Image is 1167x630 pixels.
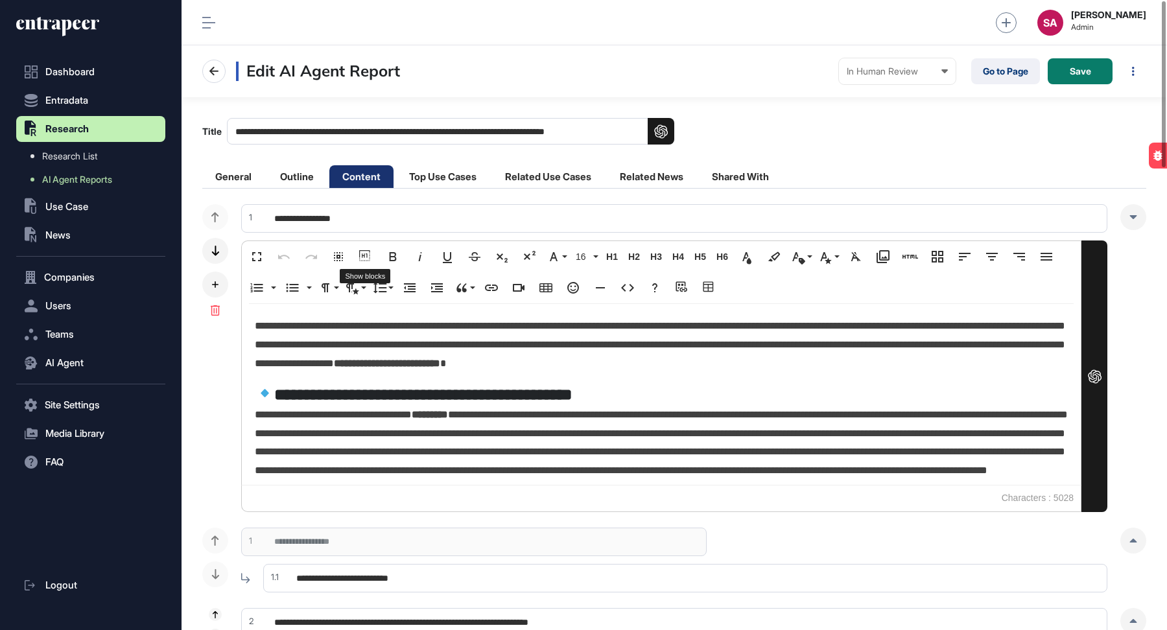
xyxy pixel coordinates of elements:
[690,251,710,262] span: H5
[16,87,165,113] button: Entradata
[1037,10,1063,36] button: SA
[980,244,1004,270] button: Align Center
[479,275,504,301] button: Insert Link (⌘K)
[16,350,165,376] button: AI Agent
[45,67,95,77] span: Dashboard
[697,275,722,301] button: Table Builder
[396,165,489,188] li: Top Use Cases
[23,145,165,168] a: Research List
[452,275,477,301] button: Quote
[925,244,950,270] button: Responsive Layout
[45,580,77,590] span: Logout
[45,230,71,240] span: News
[615,275,640,301] button: Code View
[267,275,277,301] button: Ordered List
[326,244,351,270] button: Select All
[202,165,265,188] li: General
[280,275,305,301] button: Unordered List
[16,59,165,85] a: Dashboard
[241,615,253,628] div: 2
[316,275,340,301] button: Paragraph Format
[1034,244,1059,270] button: Align Justify
[847,66,948,76] div: In Human Review
[573,251,593,262] span: 16
[45,95,88,106] span: Entradata
[624,251,644,262] span: H2
[642,275,667,301] button: Help (⌘/)
[16,194,165,220] button: Use Case
[898,244,923,270] button: Add HTML
[45,358,84,368] span: AI Agent
[227,118,674,145] input: Title
[241,211,252,224] div: 1
[45,202,88,212] span: Use Case
[971,58,1040,84] a: Go to Page
[871,244,895,270] button: Media Library
[16,321,165,347] button: Teams
[303,275,313,301] button: Unordered List
[343,275,368,301] button: Paragraph Style
[241,535,252,548] div: 1
[16,222,165,248] button: News
[23,168,165,191] a: AI Agent Reports
[952,244,977,270] button: Align Left
[340,269,390,283] div: Show blocks
[646,244,666,270] button: H3
[1070,67,1091,76] span: Save
[602,251,622,262] span: H1
[299,244,324,270] button: Redo (⌘⇧Z)
[425,275,449,301] button: Increase Indent (⌘])
[263,571,279,584] div: 1.1
[713,251,732,262] span: H6
[646,251,666,262] span: H3
[670,275,694,301] button: Add source URL
[244,275,269,301] button: Ordered List
[789,244,814,270] button: Inline Class
[397,275,422,301] button: Decrease Indent (⌘[)
[607,165,696,188] li: Related News
[236,62,400,81] h3: Edit AI Agent Report
[45,428,104,439] span: Media Library
[1071,10,1146,20] strong: [PERSON_NAME]
[16,116,165,142] button: Research
[735,244,759,270] button: Text Color
[45,124,89,134] span: Research
[244,244,269,270] button: Fullscreen
[16,392,165,418] button: Site Settings
[45,301,71,311] span: Users
[1071,23,1146,32] span: Admin
[202,118,674,145] label: Title
[762,244,786,270] button: Background Color
[16,421,165,447] button: Media Library
[267,165,327,188] li: Outline
[602,244,622,270] button: H1
[624,244,644,270] button: H2
[843,244,868,270] button: Clear Formatting
[16,264,165,290] button: Companies
[561,275,585,301] button: Emoticons
[517,244,541,270] button: Superscript
[492,165,604,188] li: Related Use Cases
[534,275,558,301] button: Insert Table
[16,449,165,475] button: FAQ
[489,244,514,270] button: Subscript
[995,485,1080,511] span: Characters : 5028
[45,329,74,340] span: Teams
[45,457,64,467] span: FAQ
[272,244,296,270] button: Undo (⌘Z)
[690,244,710,270] button: H5
[42,174,112,185] span: AI Agent Reports
[544,244,569,270] button: Font Family
[1048,58,1113,84] button: Save
[45,400,100,410] span: Site Settings
[506,275,531,301] button: Insert Video
[16,572,165,598] a: Logout
[16,293,165,319] button: Users
[571,244,600,270] button: 16
[44,272,95,283] span: Companies
[713,244,732,270] button: H6
[668,244,688,270] button: H4
[668,251,688,262] span: H4
[816,244,841,270] button: Inline Style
